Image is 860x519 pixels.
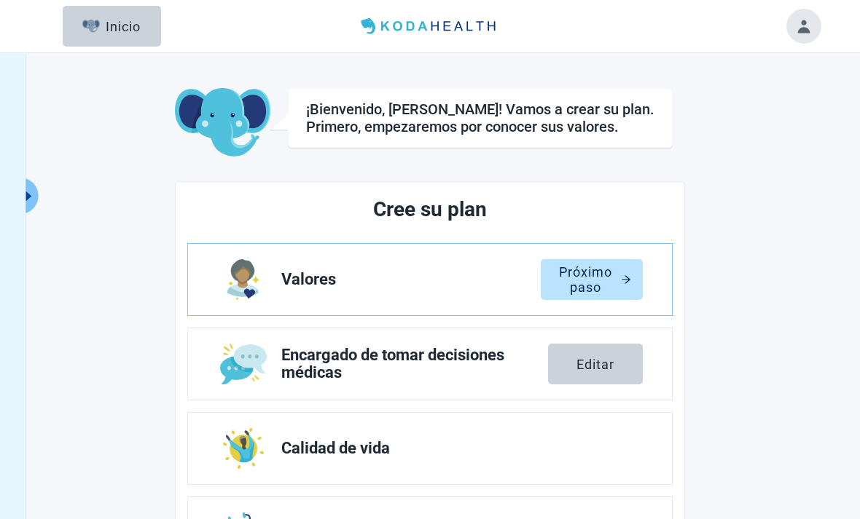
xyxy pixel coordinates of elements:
[82,20,101,33] img: Elephant
[548,344,643,384] button: Editar
[281,440,631,457] span: Calidad de vida
[175,88,270,158] img: Koda Elephant
[188,244,672,315] a: Editar Valores section
[188,413,672,484] a: Editar Calidad de vida section
[242,194,618,226] h2: Cree su plan
[355,15,505,38] img: Koda Health
[541,259,643,300] button: Próximo pasoarrow-right
[20,178,39,214] button: Ampliar el menú
[552,272,631,287] div: Próximo paso
[82,19,141,33] div: Inicio
[63,6,161,47] button: ElephantInicio
[22,189,36,203] span: caret-right
[576,357,614,371] div: Editar
[281,271,541,288] span: Valores
[621,274,631,285] span: arrow-right
[306,100,654,135] div: ¡Bienvenido, [PERSON_NAME]! Vamos a crear su plan. Primero, empezaremos por conocer sus valores.
[188,328,672,400] a: Editar Encargado de tomar decisiones médicas section
[786,9,821,44] button: Toggle account menu
[281,346,548,381] span: Encargado de tomar decisiones médicas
